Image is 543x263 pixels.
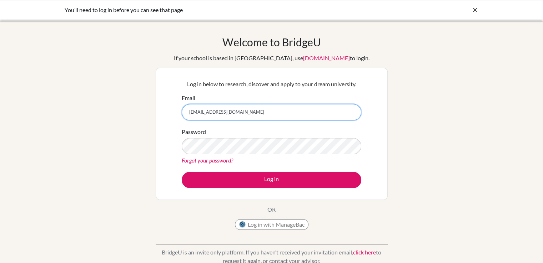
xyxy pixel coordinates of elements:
label: Email [182,94,195,102]
div: If your school is based in [GEOGRAPHIC_DATA], use to login. [174,54,369,62]
button: Log in [182,172,361,188]
a: Forgot your password? [182,157,233,164]
h1: Welcome to BridgeU [222,36,321,48]
a: [DOMAIN_NAME] [303,55,350,61]
a: click here [353,249,376,256]
p: Log in below to research, discover and apply to your dream university. [182,80,361,88]
label: Password [182,128,206,136]
p: OR [267,205,276,214]
div: You’ll need to log in before you can see that page [65,6,372,14]
button: Log in with ManageBac [235,219,308,230]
